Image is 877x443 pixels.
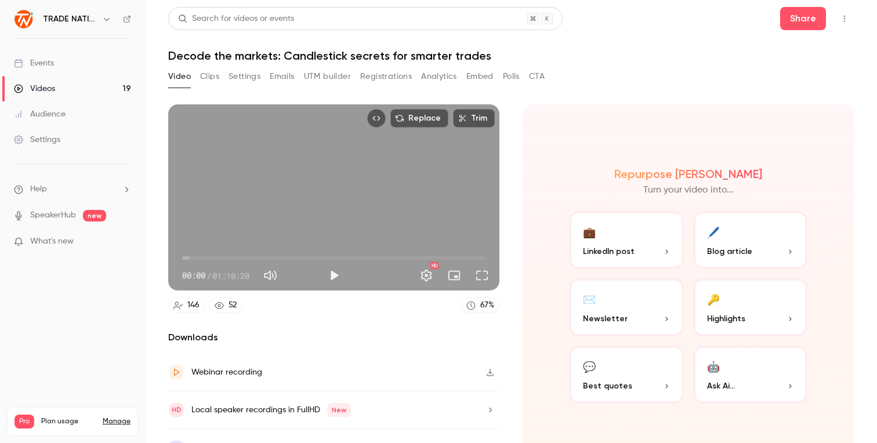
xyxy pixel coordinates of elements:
p: Turn your video into... [643,183,734,197]
span: Plan usage [41,417,96,426]
div: 🔑 [707,290,720,308]
button: 🤖Ask Ai... [693,346,808,404]
button: Clips [200,67,219,86]
span: Highlights [707,313,745,325]
button: Registrations [360,67,412,86]
div: HD [430,262,438,269]
button: Video [168,67,191,86]
span: new [83,210,106,221]
div: Search for videos or events [178,13,294,25]
div: 🖊️ [707,223,720,241]
h2: Downloads [168,331,499,344]
div: 146 [187,299,200,311]
button: Turn on miniplayer [443,264,466,287]
button: 💬Best quotes [569,346,684,404]
button: 🖊️Blog article [693,211,808,269]
button: Full screen [470,264,494,287]
button: ✉️Newsletter [569,278,684,336]
div: 💼 [583,223,596,241]
span: / [206,270,211,282]
button: 🔑Highlights [693,278,808,336]
button: Mute [259,264,282,287]
div: 52 [229,299,237,311]
span: 01:10:20 [212,270,249,282]
a: Manage [103,417,131,426]
button: Emails [270,67,294,86]
span: LinkedIn post [583,245,635,257]
a: 146 [168,297,205,313]
li: help-dropdown-opener [14,183,131,195]
a: 52 [209,297,242,313]
div: 🤖 [707,357,720,375]
span: Newsletter [583,313,628,325]
button: Embed video [367,109,386,128]
button: Share [780,7,826,30]
span: Ask Ai... [707,380,735,392]
div: ✉️ [583,290,596,308]
button: Replace [390,109,448,128]
span: Pro [15,415,34,429]
button: CTA [529,67,545,86]
div: Local speaker recordings in FullHD [191,403,351,417]
button: Play [322,264,346,287]
button: Settings [415,264,438,287]
button: Trim [453,109,495,128]
button: Top Bar Actions [835,9,854,28]
h2: Repurpose [PERSON_NAME] [614,167,762,181]
button: Settings [229,67,260,86]
button: Polls [503,67,520,86]
div: Webinar recording [191,365,262,379]
h1: Decode the markets: Candlestick secrets for smarter trades [168,49,854,63]
a: SpeakerHub [30,209,76,221]
span: 00:00 [182,270,205,282]
span: What's new [30,235,74,248]
h6: TRADE NATION [43,13,97,25]
div: 00:00 [182,270,249,282]
div: 67 % [480,299,494,311]
img: TRADE NATION [15,10,33,28]
button: Embed [466,67,494,86]
div: Audience [14,108,66,120]
div: 💬 [583,357,596,375]
div: Videos [14,83,55,95]
span: New [327,403,351,417]
span: Best quotes [583,380,632,392]
span: Help [30,183,47,195]
span: Blog article [707,245,752,257]
button: Analytics [421,67,457,86]
div: Settings [14,134,60,146]
div: Events [14,57,54,69]
button: UTM builder [304,67,351,86]
button: 💼LinkedIn post [569,211,684,269]
a: 67% [461,297,499,313]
